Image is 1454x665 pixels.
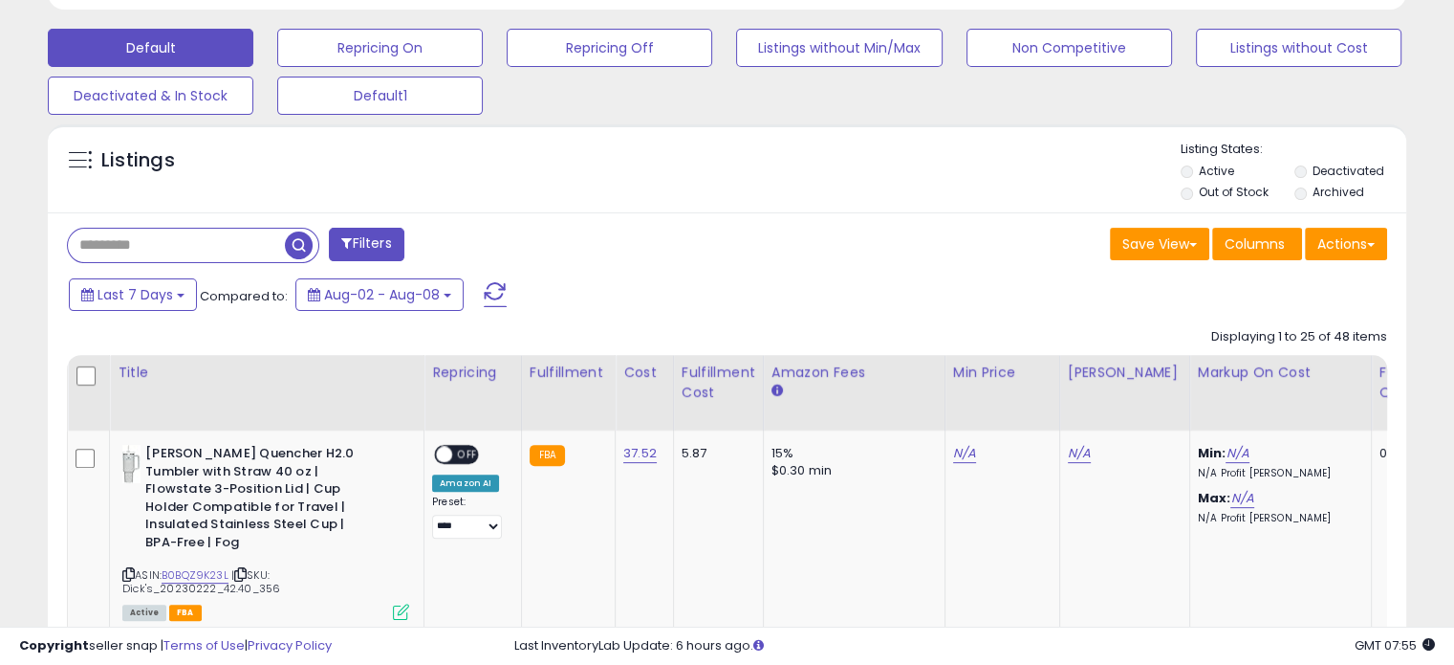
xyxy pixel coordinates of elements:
[48,77,253,115] button: Deactivated & In Stock
[452,447,483,463] span: OFF
[1198,363,1363,383] div: Markup on Cost
[19,636,89,654] strong: Copyright
[1312,184,1363,200] label: Archived
[1225,234,1285,254] span: Columns
[277,29,483,67] button: Repricing On
[1198,512,1356,525] p: N/A Profit [PERSON_NAME]
[1181,141,1406,159] p: Listing States:
[1110,228,1209,260] button: Save View
[162,567,228,584] a: B0BQZ9K23L
[1196,29,1401,67] button: Listings without Cost
[530,445,565,466] small: FBA
[771,445,930,462] div: 15%
[48,29,253,67] button: Default
[1312,163,1383,179] label: Deactivated
[1212,228,1302,260] button: Columns
[623,363,665,383] div: Cost
[1211,328,1387,346] div: Displaying 1 to 25 of 48 items
[1068,363,1182,383] div: [PERSON_NAME]
[530,363,607,383] div: Fulfillment
[277,77,483,115] button: Default1
[771,462,930,479] div: $0.30 min
[1230,489,1253,508] a: N/A
[682,445,749,462] div: 5.87
[295,278,464,311] button: Aug-02 - Aug-08
[122,605,166,621] span: All listings currently available for purchase on Amazon
[1068,444,1091,463] a: N/A
[118,363,416,383] div: Title
[1305,228,1387,260] button: Actions
[19,637,332,655] div: seller snap | |
[145,445,378,556] b: [PERSON_NAME] Quencher H2.0 Tumbler with Straw 40 oz | Flowstate 3-Position Lid | Cup Holder Comp...
[514,637,1435,655] div: Last InventoryLab Update: 6 hours ago.
[101,147,175,174] h5: Listings
[1355,636,1435,654] span: 2025-08-16 07:55 GMT
[329,228,403,261] button: Filters
[432,363,513,383] div: Repricing
[623,444,657,463] a: 37.52
[1198,444,1226,462] b: Min:
[122,445,141,483] img: 31p-j8s9TsL._SL40_.jpg
[169,605,202,621] span: FBA
[248,636,332,654] a: Privacy Policy
[1199,184,1269,200] label: Out of Stock
[122,567,280,596] span: | SKU: Dick's_20230222_42.40_356
[432,496,507,539] div: Preset:
[966,29,1172,67] button: Non Competitive
[69,278,197,311] button: Last 7 Days
[1379,445,1439,462] div: 0
[682,363,755,403] div: Fulfillment Cost
[771,363,937,383] div: Amazon Fees
[163,636,245,654] a: Terms of Use
[507,29,712,67] button: Repricing Off
[1226,444,1248,463] a: N/A
[1198,489,1231,507] b: Max:
[953,444,976,463] a: N/A
[200,287,288,305] span: Compared to:
[953,363,1052,383] div: Min Price
[1199,163,1234,179] label: Active
[1189,355,1371,431] th: The percentage added to the cost of goods (COGS) that forms the calculator for Min & Max prices.
[98,285,173,304] span: Last 7 Days
[736,29,942,67] button: Listings without Min/Max
[432,475,499,492] div: Amazon AI
[1198,467,1356,480] p: N/A Profit [PERSON_NAME]
[1379,363,1445,403] div: Fulfillable Quantity
[771,383,783,400] small: Amazon Fees.
[324,285,440,304] span: Aug-02 - Aug-08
